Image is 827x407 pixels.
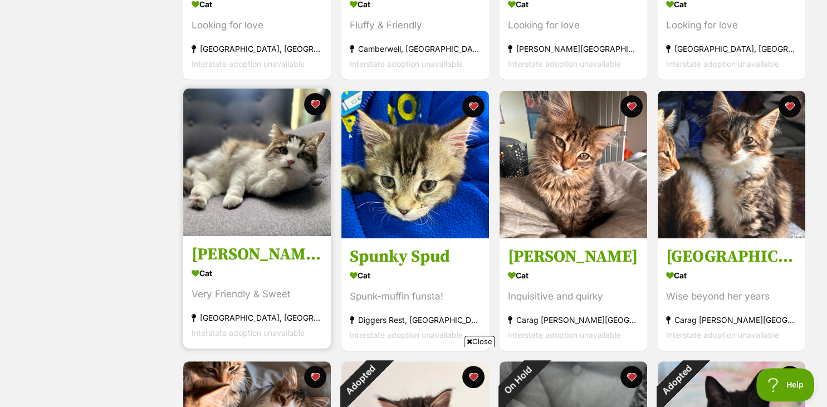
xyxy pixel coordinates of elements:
a: [PERSON_NAME] Cat Inquisitive and quirky Carag [PERSON_NAME][GEOGRAPHIC_DATA] Interstate adoption... [500,238,647,351]
span: Interstate adoption unavailable [192,60,305,69]
div: Cat [666,267,797,283]
button: favourite [620,366,643,388]
iframe: Help Scout Beacon - Open [756,368,816,401]
div: Cat [350,267,481,283]
a: [GEOGRAPHIC_DATA] Cat Wise beyond her years Carag [PERSON_NAME][GEOGRAPHIC_DATA] Interstate adopt... [658,238,805,351]
span: Interstate adoption unavailable [192,328,305,337]
div: Carag [PERSON_NAME][GEOGRAPHIC_DATA] [666,312,797,327]
h3: [PERSON_NAME]! [192,244,322,265]
span: Close [464,336,495,347]
div: Diggers Rest, [GEOGRAPHIC_DATA] [350,312,481,327]
div: Looking for love [666,18,797,33]
div: Looking for love [508,18,639,33]
span: Interstate adoption unavailable [666,330,779,340]
img: Siena [658,91,805,238]
h3: [GEOGRAPHIC_DATA] [666,246,797,267]
a: [PERSON_NAME]! Cat Very Friendly & Sweet [GEOGRAPHIC_DATA], [GEOGRAPHIC_DATA] Interstate adoption... [183,236,331,349]
h3: Spunky Spud [350,246,481,267]
div: Cat [192,265,322,281]
span: Interstate adoption unavailable [350,60,463,69]
span: Interstate adoption unavailable [508,60,621,69]
button: favourite [462,95,485,117]
div: [GEOGRAPHIC_DATA], [GEOGRAPHIC_DATA] [192,42,322,57]
button: favourite [779,95,801,117]
div: Very Friendly & Sweet [192,287,322,302]
span: Interstate adoption unavailable [508,330,621,340]
span: Interstate adoption unavailable [350,330,463,340]
div: Inquisitive and quirky [508,289,639,304]
div: Cat [508,267,639,283]
button: favourite [620,95,643,117]
button: favourite [304,93,326,115]
div: Camberwell, [GEOGRAPHIC_DATA] [350,42,481,57]
div: Spunk-muffin funsta! [350,289,481,304]
img: Spunky Spud [341,91,489,238]
div: [GEOGRAPHIC_DATA], [GEOGRAPHIC_DATA] [666,42,797,57]
div: [GEOGRAPHIC_DATA], [GEOGRAPHIC_DATA] [192,310,322,325]
div: Fluffy & Friendly [350,18,481,33]
span: Interstate adoption unavailable [666,60,779,69]
img: Meg Mac [500,91,647,238]
h3: [PERSON_NAME] [508,246,639,267]
div: Looking for love [192,18,322,33]
button: favourite [779,366,801,388]
div: Carag [PERSON_NAME][GEOGRAPHIC_DATA] [508,312,639,327]
img: Patty! [183,89,331,236]
div: Wise beyond her years [666,289,797,304]
iframe: Advertisement [211,351,616,401]
a: Spunky Spud Cat Spunk-muffin funsta! Diggers Rest, [GEOGRAPHIC_DATA] Interstate adoption unavaila... [341,238,489,351]
div: [PERSON_NAME][GEOGRAPHIC_DATA] [508,42,639,57]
